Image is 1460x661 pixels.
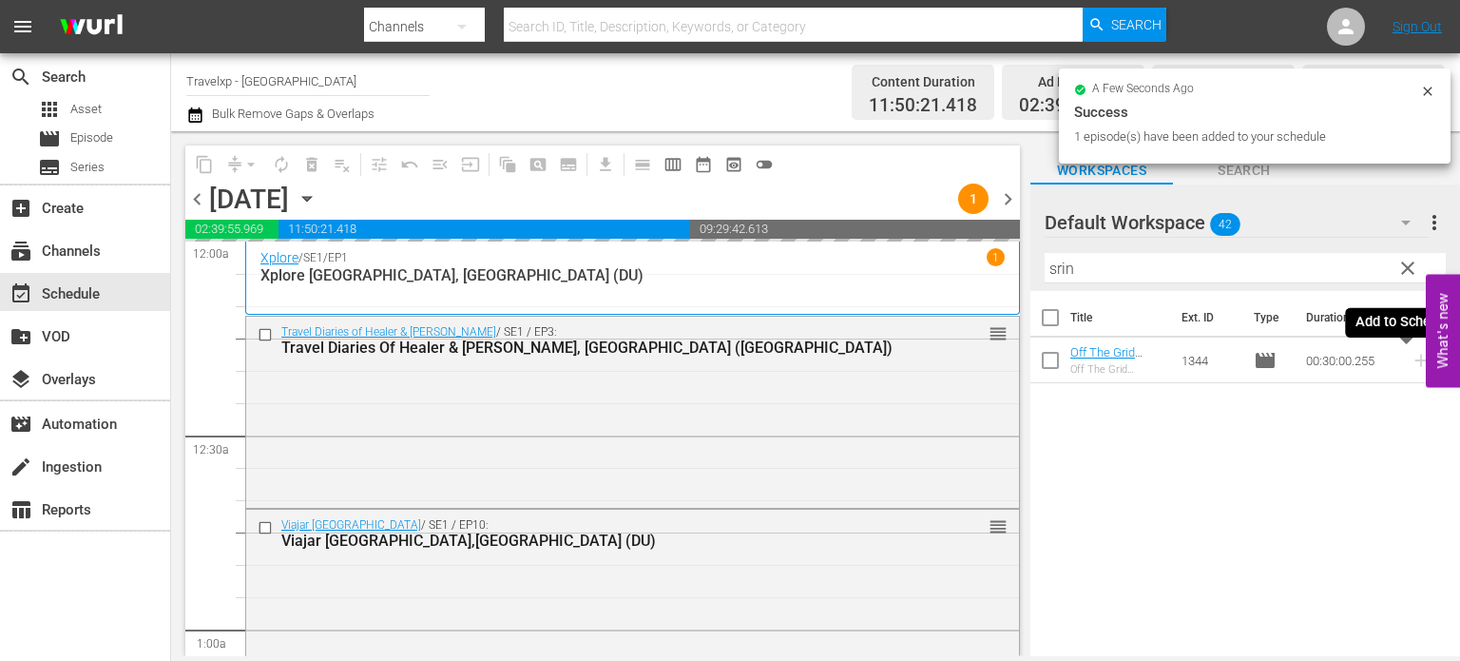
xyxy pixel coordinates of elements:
div: Ad Duration [1019,68,1127,95]
div: [DATE] [209,184,289,215]
span: preview_outlined [724,155,743,174]
th: Ext. ID [1170,291,1242,344]
span: Revert to Primary Episode [394,149,425,180]
span: Create [10,197,32,220]
p: Xplore [GEOGRAPHIC_DATA], [GEOGRAPHIC_DATA] (DU) [260,266,1005,284]
span: menu [11,15,34,38]
span: reorder [989,323,1008,344]
span: more_vert [1423,211,1446,234]
span: Schedule [10,282,32,305]
th: Type [1242,291,1295,344]
button: Open Feedback Widget [1426,274,1460,387]
span: Workspaces [1030,159,1173,183]
span: 24 hours Lineup View is OFF [749,149,779,180]
span: Customize Events [357,146,394,183]
button: clear [1392,252,1422,282]
th: Duration [1295,291,1409,344]
td: 00:30:00.255 [1298,338,1403,383]
span: 1 [958,191,989,206]
span: Bulk Remove Gaps & Overlaps [209,107,375,121]
span: Overlays [10,368,32,391]
div: / SE1 / EP3: [281,325,916,357]
div: Content Duration [869,68,977,95]
span: 11:50:21.418 [869,95,977,117]
button: Search [1083,8,1166,42]
a: Xplore [260,250,298,265]
span: 09:29:42.613 [690,220,1020,239]
span: 02:39:55.969 [185,220,279,239]
span: Episode [1254,349,1277,372]
a: Travel Diaries of Healer & [PERSON_NAME] [281,325,496,339]
span: Download as CSV [584,146,621,183]
div: Off The Grid [GEOGRAPHIC_DATA], [GEOGRAPHIC_DATA] [1070,363,1166,376]
span: Update Metadata from Key Asset [455,149,486,180]
button: reorder [989,323,1008,342]
span: Reports [10,498,32,521]
span: Clear Lineup [327,149,357,180]
span: Select an event to delete [297,149,327,180]
p: SE1 / [303,251,328,264]
span: Search [1111,8,1162,42]
p: / [298,251,303,264]
span: date_range_outlined [694,155,713,174]
span: Episode [70,128,113,147]
span: Search [1173,159,1316,183]
span: calendar_view_week_outlined [663,155,682,174]
span: chevron_left [185,187,209,211]
span: chevron_right [996,187,1020,211]
a: Sign Out [1393,19,1442,34]
span: Remove Gaps & Overlaps [220,149,266,180]
div: / SE1 / EP10: [281,518,916,550]
span: toggle_off [755,155,774,174]
img: ans4CAIJ8jUAAAAAAAAAAAAAAAAAAAAAAAAgQb4GAAAAAAAAAAAAAAAAAAAAAAAAJMjXAAAAAAAAAAAAAAAAAAAAAAAAgAT5G... [46,5,137,49]
a: Off The Grid Srinagar, [GEOGRAPHIC_DATA] (DU) [1070,345,1162,402]
span: reorder [989,516,1008,537]
span: Search [10,66,32,88]
span: 11:50:21.418 [279,220,690,239]
span: Automation [10,413,32,436]
td: 1344 [1174,338,1246,383]
span: Series [70,158,105,177]
a: Viajar [GEOGRAPHIC_DATA] [281,518,421,532]
th: Title [1070,291,1170,344]
span: Week Calendar View [658,149,688,180]
span: Day Calendar View [621,146,658,183]
p: EP1 [328,251,348,264]
button: more_vert [1423,200,1446,245]
span: Create Series Block [553,149,584,180]
div: Success [1074,101,1435,124]
span: Episode [38,127,61,150]
span: Channels [10,240,32,262]
span: Fill episodes with ad slates [425,149,455,180]
span: Create Search Block [523,149,553,180]
span: VOD [10,325,32,348]
span: 02:39:55.969 [1019,95,1127,117]
span: clear [1396,257,1419,280]
span: Copy Lineup [189,149,220,180]
span: a few seconds ago [1092,82,1194,97]
span: Series [38,156,61,179]
span: Asset [70,100,102,119]
span: Ingestion [10,456,32,478]
span: Asset [38,98,61,121]
div: 1 episode(s) have been added to your schedule [1074,127,1415,146]
span: 42 [1210,204,1240,244]
span: Month Calendar View [688,149,719,180]
div: Default Workspace [1045,196,1429,249]
span: Loop Content [266,149,297,180]
button: reorder [989,516,1008,535]
p: 1 [992,251,999,264]
div: Travel Diaries Of Healer & [PERSON_NAME], [GEOGRAPHIC_DATA] ([GEOGRAPHIC_DATA]) [281,339,916,357]
span: View Backup [719,149,749,180]
div: Viajar [GEOGRAPHIC_DATA],[GEOGRAPHIC_DATA] (DU) [281,532,916,550]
